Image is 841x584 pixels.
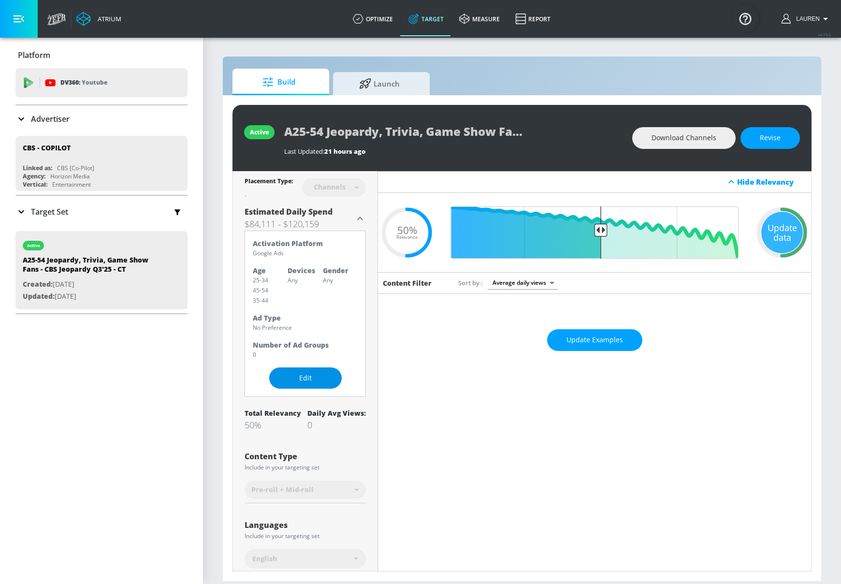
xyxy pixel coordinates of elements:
[253,275,288,285] p: 25-34
[50,172,90,180] div: Horizon Media
[23,143,71,152] div: CBS - COPILOT
[15,105,188,132] div: Advertiser
[737,177,806,187] div: Hide Relevancy
[253,340,329,350] strong: Number of Ad Groups
[15,231,188,309] div: activeA25-54 Jeopardy, Trivia, Game Show Fans - CBS Jeopardy Q3'25 - CTCreated:[DATE]Updated:[DATE]
[242,71,316,94] span: Build
[253,313,281,322] strong: Ad Type
[760,132,781,144] span: Revise
[378,171,811,193] div: Hide Relevancy
[82,77,107,88] p: Youtube
[284,147,623,156] div: Last Updated:
[23,291,158,303] p: [DATE]
[253,350,256,360] p: 0
[383,278,432,288] h6: Content Filter
[307,409,366,418] div: Daily Avg Views:
[289,372,322,384] span: Edit
[253,285,288,295] p: 45-54
[307,419,366,431] div: 0
[23,278,158,291] p: [DATE]
[818,32,831,37] span: v 4.19.0
[761,212,803,253] div: Update data
[446,206,743,259] input: Final Threshold
[23,279,53,289] span: Created:
[57,164,94,172] div: CBS [Co-Pilot]
[94,15,121,23] div: Atrium
[253,322,292,333] p: No Preference
[401,1,451,36] a: Target
[458,278,483,287] span: Sort by
[792,15,820,22] span: login as: lauren.bacher@zefr.com
[288,266,315,275] strong: Devices
[547,329,642,351] button: Update Examples
[18,50,50,60] p: Platform
[253,248,284,258] p: Google Ads
[396,235,418,240] span: Relevance
[245,533,366,539] div: Include in your targeting set
[324,147,365,156] span: 21 hours ago
[245,206,366,231] div: Estimated Daily Spend$84,111 - $120,159
[250,128,269,136] div: active
[253,266,266,275] strong: Age
[245,521,366,529] div: Languages
[31,206,68,217] p: Target Set
[245,217,354,231] h3: $84,111 - $120,159
[76,12,121,26] a: Atrium
[245,453,366,460] div: Content Type
[245,177,293,187] div: Placement Type:
[23,172,45,180] div: Agency:
[566,334,623,346] span: Update Examples
[245,419,301,431] div: 50%
[345,1,401,36] a: optimize
[60,77,107,88] p: DV360:
[652,132,716,144] span: Download Channels
[253,239,323,248] strong: Activation Platform
[323,275,358,285] p: Any
[15,42,188,69] div: Platform
[782,13,831,25] button: Lauren
[23,292,55,301] span: Updated:
[323,266,348,275] strong: Gender
[52,180,91,189] div: Entertainment
[253,295,288,306] p: 35-44
[15,68,188,97] div: DV360: Youtube
[245,409,301,418] div: Total Relevancy
[309,183,350,191] div: Channels
[15,196,188,228] div: Target Set
[343,72,416,95] span: Launch
[732,5,759,32] button: Open Resource Center
[288,275,322,285] p: Any
[252,554,277,564] span: English
[397,225,417,235] span: 50%
[27,243,40,248] div: active
[451,1,507,36] a: measure
[488,276,558,289] div: Average daily views
[23,180,47,189] div: Vertical:
[740,127,800,149] button: Revise
[15,136,188,191] div: CBS - COPILOTLinked as:CBS [Co-Pilot]Agency:Horizon MediaVertical:Entertainment
[31,114,70,124] p: Advertiser
[245,549,366,569] div: English
[245,206,333,217] span: Estimated Daily Spend
[23,255,158,278] div: A25-54 Jeopardy, Trivia, Game Show Fans - CBS Jeopardy Q3'25 - CT
[251,485,314,495] span: Pre-roll + Mid-roll
[632,127,736,149] button: Download Channels
[23,164,52,172] div: Linked as:
[507,1,558,36] a: Report
[245,465,366,470] div: Include in your targeting set
[269,367,342,389] button: Edit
